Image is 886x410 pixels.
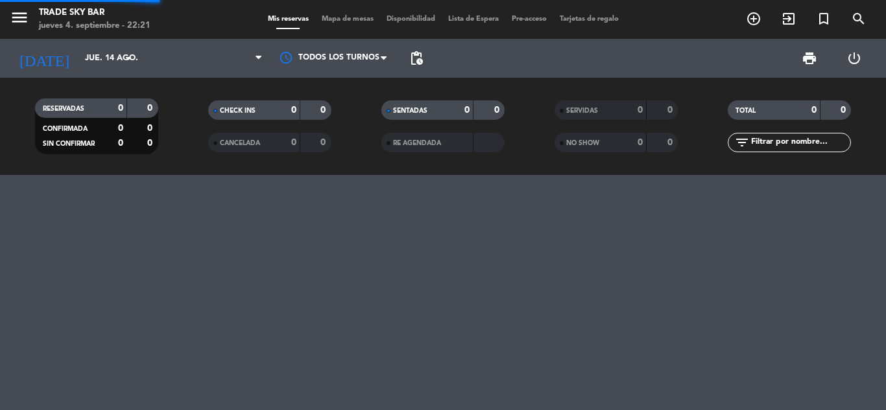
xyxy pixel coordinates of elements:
[746,11,761,27] i: add_circle_outline
[39,6,150,19] div: Trade Sky Bar
[315,16,380,23] span: Mapa de mesas
[291,138,296,147] strong: 0
[667,106,675,115] strong: 0
[147,139,155,148] strong: 0
[393,140,441,146] span: RE AGENDADA
[39,19,150,32] div: jueves 4. septiembre - 22:21
[320,106,328,115] strong: 0
[43,126,88,132] span: CONFIRMADA
[750,135,850,150] input: Filtrar por nombre...
[393,108,427,114] span: SENTADAS
[851,11,867,27] i: search
[118,104,123,113] strong: 0
[147,124,155,133] strong: 0
[118,124,123,133] strong: 0
[10,44,78,73] i: [DATE]
[638,106,643,115] strong: 0
[832,39,876,78] div: LOG OUT
[736,108,756,114] span: TOTAL
[841,106,848,115] strong: 0
[566,140,599,146] span: NO SHOW
[464,106,470,115] strong: 0
[667,138,675,147] strong: 0
[494,106,502,115] strong: 0
[10,8,29,27] i: menu
[846,51,862,66] i: power_settings_new
[43,106,84,112] span: RESERVADAS
[118,139,123,148] strong: 0
[320,138,328,147] strong: 0
[147,104,155,113] strong: 0
[291,106,296,115] strong: 0
[553,16,625,23] span: Tarjetas de regalo
[261,16,315,23] span: Mis reservas
[505,16,553,23] span: Pre-acceso
[802,51,817,66] span: print
[734,135,750,150] i: filter_list
[781,11,796,27] i: exit_to_app
[811,106,817,115] strong: 0
[816,11,832,27] i: turned_in_not
[380,16,442,23] span: Disponibilidad
[220,140,260,146] span: CANCELADA
[566,108,598,114] span: SERVIDAS
[10,8,29,32] button: menu
[442,16,505,23] span: Lista de Espera
[638,138,643,147] strong: 0
[121,51,136,66] i: arrow_drop_down
[43,141,95,147] span: SIN CONFIRMAR
[220,108,256,114] span: CHECK INS
[409,51,424,66] span: pending_actions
